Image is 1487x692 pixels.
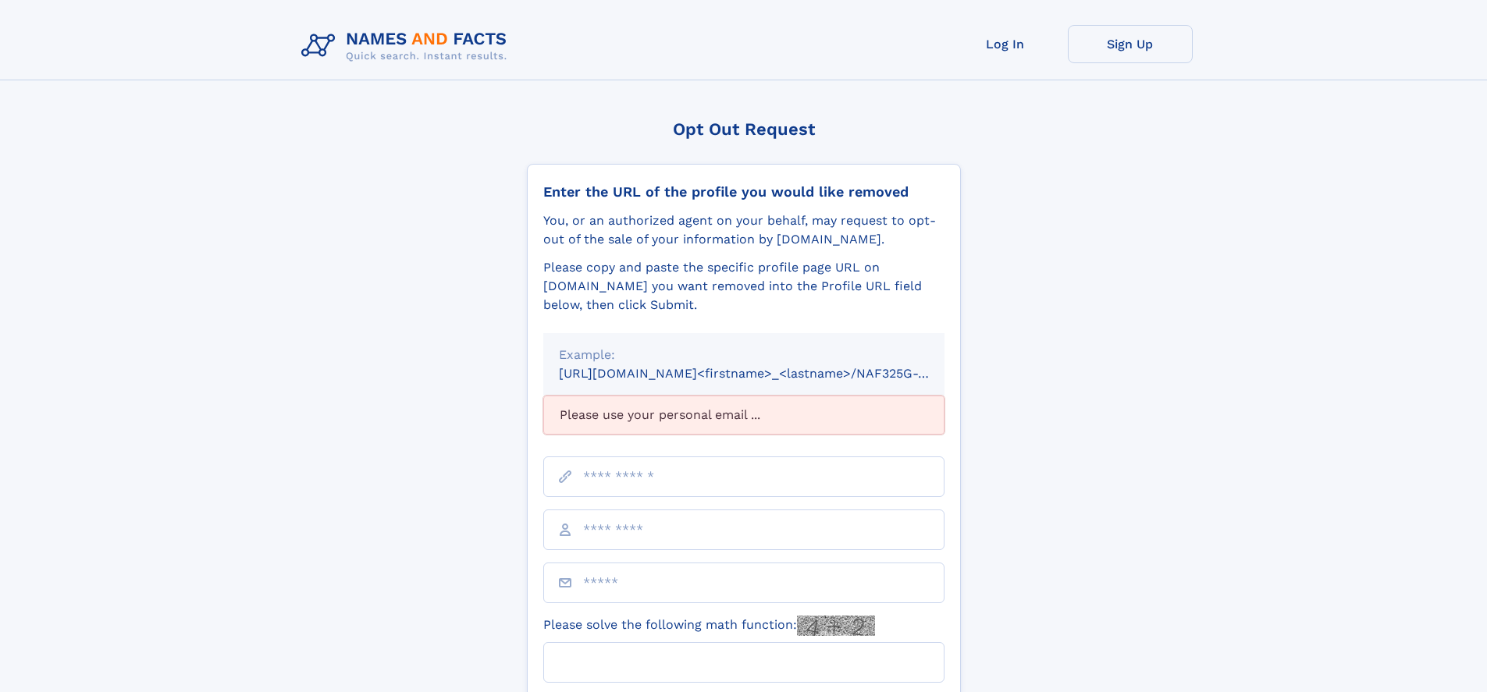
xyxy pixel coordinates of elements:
label: Please solve the following math function: [543,616,875,636]
div: Enter the URL of the profile you would like removed [543,183,944,201]
div: Please copy and paste the specific profile page URL on [DOMAIN_NAME] you want removed into the Pr... [543,258,944,314]
a: Sign Up [1068,25,1193,63]
img: Logo Names and Facts [295,25,520,67]
div: Example: [559,346,929,364]
div: Opt Out Request [527,119,961,139]
div: You, or an authorized agent on your behalf, may request to opt-out of the sale of your informatio... [543,211,944,249]
small: [URL][DOMAIN_NAME]<firstname>_<lastname>/NAF325G-xxxxxxxx [559,366,974,381]
div: Please use your personal email ... [543,396,944,435]
a: Log In [943,25,1068,63]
